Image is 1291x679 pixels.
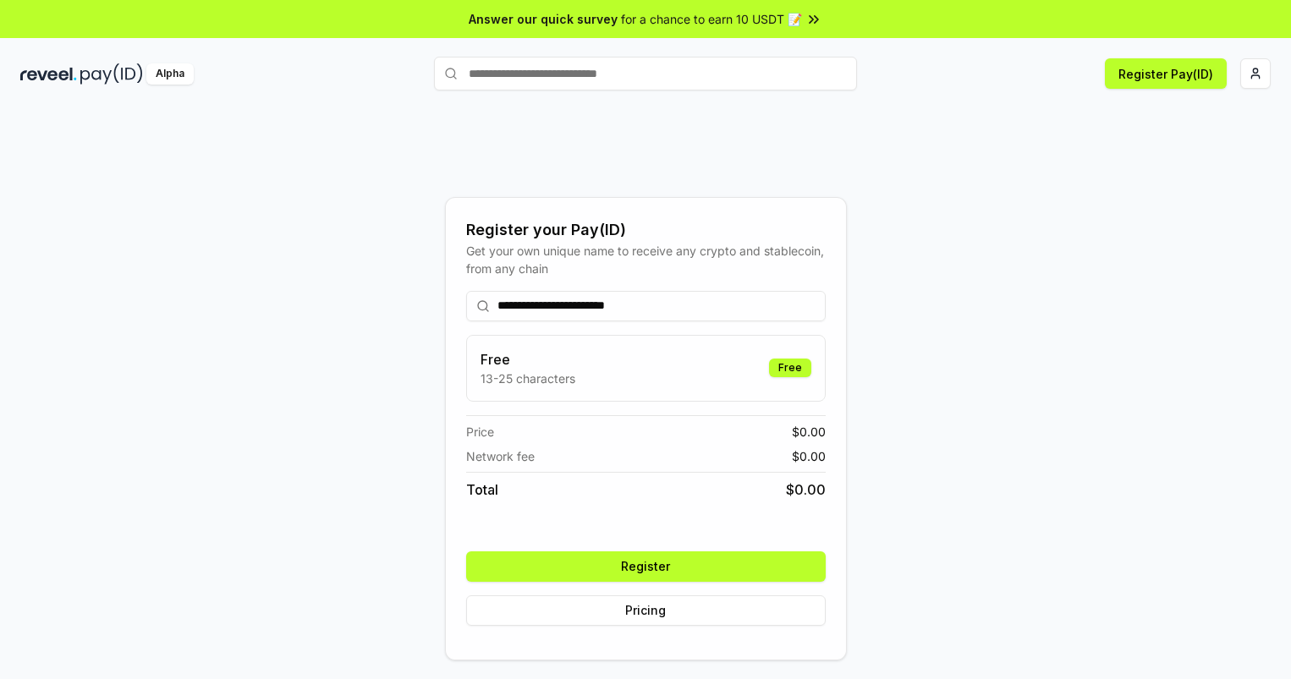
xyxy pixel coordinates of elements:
[466,479,498,500] span: Total
[481,370,575,387] p: 13-25 characters
[466,551,826,582] button: Register
[20,63,77,85] img: reveel_dark
[80,63,143,85] img: pay_id
[481,349,575,370] h3: Free
[792,447,826,465] span: $ 0.00
[1105,58,1227,89] button: Register Pay(ID)
[769,359,811,377] div: Free
[466,218,826,242] div: Register your Pay(ID)
[466,595,826,626] button: Pricing
[469,10,618,28] span: Answer our quick survey
[621,10,802,28] span: for a chance to earn 10 USDT 📝
[146,63,194,85] div: Alpha
[466,423,494,441] span: Price
[466,242,826,277] div: Get your own unique name to receive any crypto and stablecoin, from any chain
[792,423,826,441] span: $ 0.00
[466,447,535,465] span: Network fee
[786,479,826,500] span: $ 0.00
